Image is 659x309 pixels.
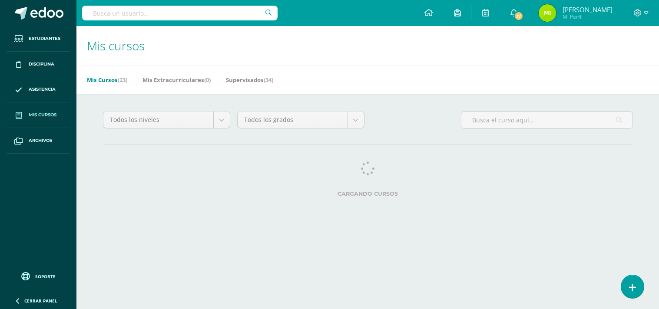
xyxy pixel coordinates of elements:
span: (23) [118,76,127,84]
span: (0) [204,76,211,84]
a: Mis cursos [7,102,70,128]
a: Mis Cursos(23) [87,73,127,87]
a: Supervisados(34) [226,73,273,87]
span: Mis cursos [87,37,145,54]
a: Soporte [10,270,66,282]
span: Mi Perfil [563,13,613,20]
span: Disciplina [29,61,54,68]
span: Mis cursos [29,112,56,118]
span: Asistencia [29,86,56,93]
span: [PERSON_NAME] [563,5,613,14]
span: Todos los niveles [110,112,207,128]
input: Busca el curso aquí... [461,112,633,128]
a: Mis Extracurriculares(0) [142,73,211,87]
a: Todos los niveles [103,112,230,128]
span: Soporte [35,273,56,279]
a: Archivos [7,128,70,154]
span: (34) [264,76,273,84]
a: Asistencia [7,77,70,103]
a: Estudiantes [7,26,70,52]
a: Todos los grados [238,112,364,128]
label: Cargando cursos [103,191,633,197]
span: Estudiantes [29,35,60,42]
img: ad1c524e53ec0854ffe967ebba5dabc8.png [539,4,556,22]
a: Disciplina [7,52,70,77]
input: Busca un usuario... [82,6,278,20]
span: Todos los grados [244,112,341,128]
span: 17 [514,11,523,21]
span: Archivos [29,137,52,144]
span: Cerrar panel [24,298,57,304]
